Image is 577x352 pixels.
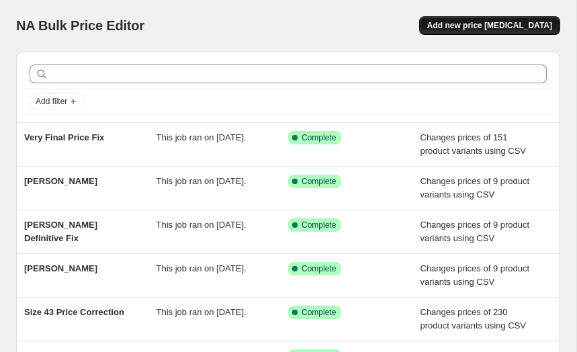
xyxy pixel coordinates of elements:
[420,307,527,331] span: Changes prices of 230 product variants using CSV
[420,176,530,200] span: Changes prices of 9 product variants using CSV
[157,307,247,317] span: This job ran on [DATE].
[157,220,247,230] span: This job ran on [DATE].
[420,220,530,243] span: Changes prices of 9 product variants using CSV
[24,307,124,317] span: Size 43 Price Correction
[157,263,247,273] span: This job ran on [DATE].
[302,176,336,187] span: Complete
[302,132,336,143] span: Complete
[427,20,552,31] span: Add new price [MEDICAL_DATA]
[302,263,336,274] span: Complete
[302,307,336,318] span: Complete
[157,176,247,186] span: This job ran on [DATE].
[24,263,97,273] span: [PERSON_NAME]
[302,220,336,230] span: Complete
[30,93,83,109] button: Add filter
[24,132,104,142] span: Very Final Price Fix
[157,132,247,142] span: This job ran on [DATE].
[24,220,97,243] span: [PERSON_NAME] Definitive Fix
[419,16,560,35] button: Add new price [MEDICAL_DATA]
[16,18,144,33] span: NA Bulk Price Editor
[420,132,527,156] span: Changes prices of 151 product variants using CSV
[420,263,530,287] span: Changes prices of 9 product variants using CSV
[36,96,67,107] span: Add filter
[24,176,97,186] span: [PERSON_NAME]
